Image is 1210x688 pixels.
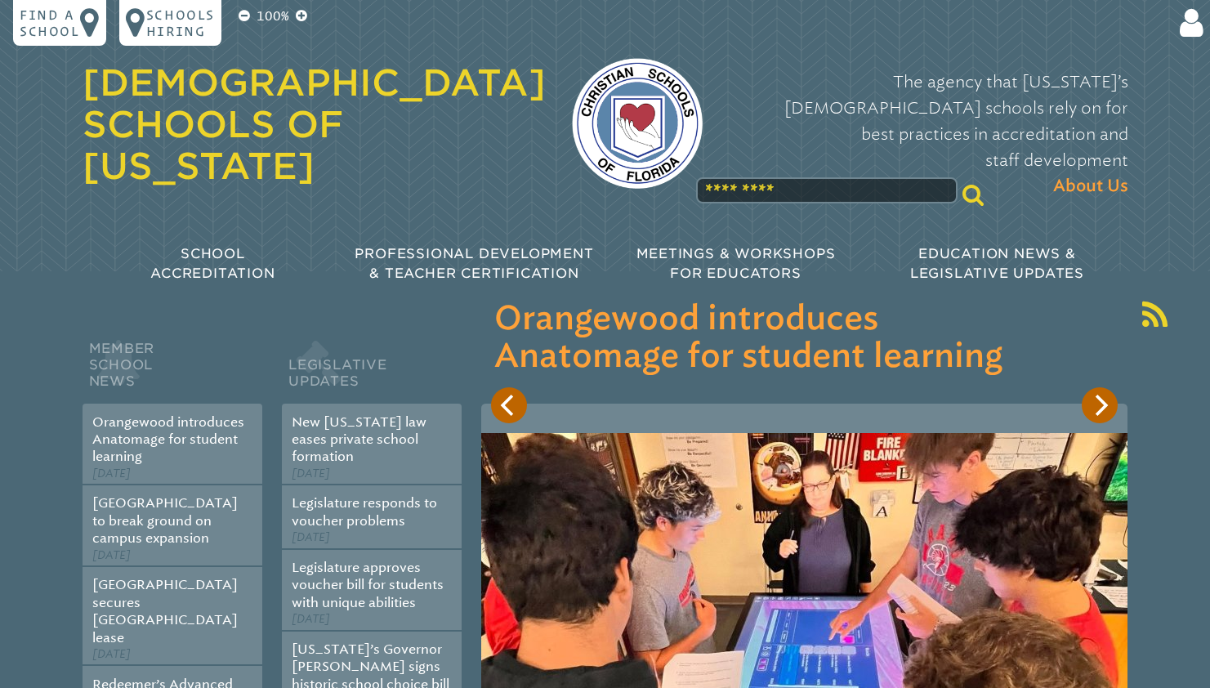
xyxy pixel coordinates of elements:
p: Schools Hiring [146,7,215,39]
span: About Us [1053,173,1128,199]
p: Find a school [20,7,80,39]
p: 100% [253,7,292,26]
button: Next [1082,387,1118,423]
span: [DATE] [92,647,131,661]
span: Education News & Legislative Updates [910,246,1084,281]
span: Meetings & Workshops for Educators [636,246,836,281]
a: [GEOGRAPHIC_DATA] to break ground on campus expansion [92,495,238,546]
h2: Legislative Updates [282,337,462,404]
span: [DATE] [292,612,330,626]
span: [DATE] [292,467,330,480]
a: Legislature responds to voucher problems [292,495,437,528]
p: The agency that [US_STATE]’s [DEMOGRAPHIC_DATA] schools rely on for best practices in accreditati... [729,69,1128,199]
img: csf-logo-web-colors.png [572,58,703,189]
span: [DATE] [92,548,131,562]
h3: Orangewood introduces Anatomage for student learning [494,301,1114,376]
a: Legislature approves voucher bill for students with unique abilities [292,560,444,610]
h2: Member School News [83,337,262,404]
span: Professional Development & Teacher Certification [355,246,593,281]
a: [GEOGRAPHIC_DATA] secures [GEOGRAPHIC_DATA] lease [92,577,238,645]
span: [DATE] [292,530,330,544]
a: New [US_STATE] law eases private school formation [292,414,426,465]
button: Previous [491,387,527,423]
span: [DATE] [92,467,131,480]
span: School Accreditation [150,246,275,281]
a: [DEMOGRAPHIC_DATA] Schools of [US_STATE] [83,61,546,187]
a: Orangewood introduces Anatomage for student learning [92,414,244,465]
